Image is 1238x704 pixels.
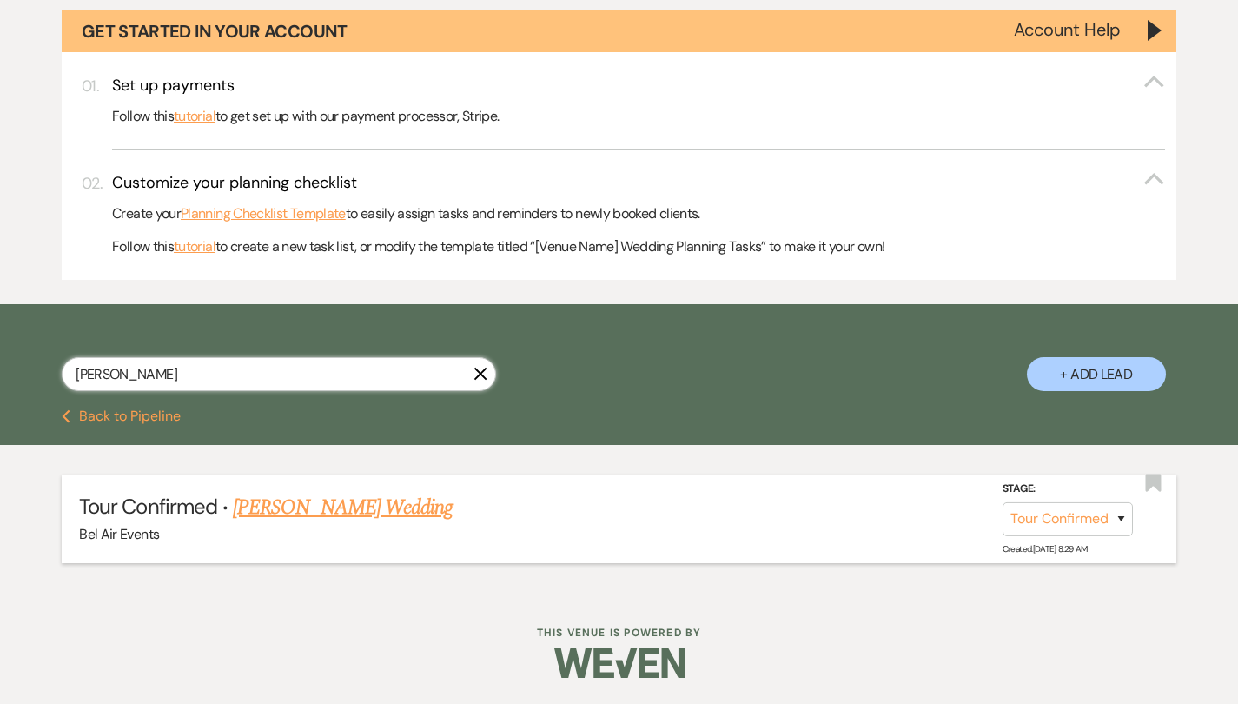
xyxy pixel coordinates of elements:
[1027,357,1166,391] button: + Add Lead
[1003,480,1133,499] label: Stage:
[233,492,453,523] a: [PERSON_NAME] Wedding
[79,525,159,543] span: Bel Air Events
[112,75,235,96] h3: Set up payments
[1014,21,1121,38] button: Account Help
[79,493,217,520] span: Tour Confirmed
[112,172,1165,194] button: Customize your planning checklist
[112,105,1165,128] p: Follow this to get set up with our payment processor, Stripe.
[112,203,1165,225] p: Create your to easily assign tasks and reminders to newly booked clients.
[82,19,348,43] h1: Get Started in Your Account
[1003,543,1088,555] span: Created: [DATE] 8:29 AM
[174,105,215,128] a: tutorial
[174,236,215,258] a: tutorial
[112,75,1165,96] button: Set up payments
[554,633,685,694] img: Weven Logo
[181,203,346,225] a: Planning Checklist Template
[62,357,496,391] input: Search by name, event date, email address or phone number
[112,172,357,194] h3: Customize your planning checklist
[62,409,181,423] button: Back to Pipeline
[112,236,1165,258] p: Follow this to create a new task list, or modify the template titled “[Venue Name] Wedding Planni...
